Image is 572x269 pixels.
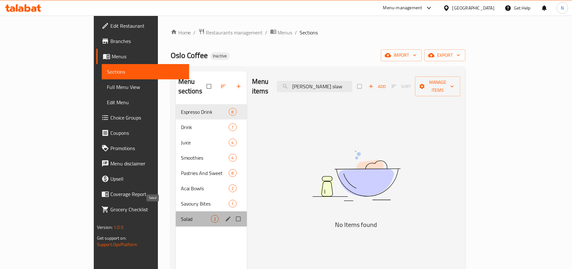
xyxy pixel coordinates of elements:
button: import [381,49,422,61]
span: Menus [278,29,293,36]
span: Get support on: [97,234,126,242]
input: search [277,81,352,92]
span: import [386,51,417,59]
div: Juice4 [176,135,247,150]
div: Espresso Drink8 [176,104,247,120]
a: Coupons [96,125,189,141]
button: Add [367,82,387,91]
span: Edit Menu [107,98,184,106]
span: Espresso Drink [181,108,229,116]
div: Inactive [211,52,230,60]
a: Menus [270,28,293,37]
span: 7 [229,124,236,130]
span: 2 [211,216,219,222]
div: Drink7 [176,120,247,135]
span: Promotions [110,144,184,152]
span: Oslo Coffee [171,48,208,62]
span: 4 [229,155,236,161]
nav: Menu sections [176,102,247,229]
span: Pastries And Sweet [181,169,229,177]
span: Sections [300,29,318,36]
li: / [194,29,196,36]
span: 8 [229,109,236,115]
span: Add [368,83,386,90]
span: Smoothies [181,154,229,162]
span: Restaurants management [206,29,263,36]
a: Sections [102,64,189,79]
span: Acai Bowls [181,185,229,192]
span: Full Menu View [107,83,184,91]
img: dish.svg [277,134,436,218]
span: Version: [97,223,113,231]
a: Full Menu View [102,79,189,95]
a: Menus [96,49,189,64]
button: export [424,49,465,61]
span: Upsell [110,175,184,183]
span: Menus [112,53,184,60]
div: items [229,185,237,192]
div: items [211,215,219,223]
a: Upsell [96,171,189,186]
div: Acai Bowls2 [176,181,247,196]
span: Juice [181,139,229,146]
span: Add item [367,82,387,91]
span: 4 [229,140,236,146]
span: 1 [229,201,236,207]
div: Savoury Bites1 [176,196,247,211]
h2: Menu sections [178,77,207,96]
span: Edit Restaurant [110,22,184,30]
span: Coverage Report [110,190,184,198]
div: Salad2edit [176,211,247,227]
div: items [229,154,237,162]
div: Smoothies4 [176,150,247,165]
button: edit [224,215,234,223]
span: Savoury Bites [181,200,229,207]
span: 1.0.0 [114,223,123,231]
div: items [229,169,237,177]
a: Grocery Checklist [96,202,189,217]
span: 8 [229,170,236,176]
a: Menu disclaimer [96,156,189,171]
li: / [265,29,268,36]
span: Menu disclaimer [110,160,184,167]
span: Select section first [387,82,415,91]
span: Salad [181,215,211,223]
li: / [295,29,297,36]
span: Coupons [110,129,184,137]
h2: Menu items [252,77,270,96]
span: Choice Groups [110,114,184,121]
span: export [429,51,460,59]
button: Manage items [415,76,460,96]
span: Drink [181,123,229,131]
a: Edit Menu [102,95,189,110]
span: Sections [107,68,184,76]
span: N [561,4,564,11]
span: Branches [110,37,184,45]
h5: No Items found [277,220,436,230]
a: Coverage Report [96,186,189,202]
nav: breadcrumb [171,28,466,37]
span: Manage items [420,78,455,94]
a: Promotions [96,141,189,156]
span: 2 [229,185,236,192]
a: Choice Groups [96,110,189,125]
div: Pastries And Sweet8 [176,165,247,181]
a: Support.OpsPlatform [97,240,137,249]
span: Inactive [211,53,230,59]
div: Menu-management [383,4,422,12]
a: Restaurants management [198,28,263,37]
a: Branches [96,33,189,49]
div: items [229,200,237,207]
div: items [229,123,237,131]
a: Edit Restaurant [96,18,189,33]
span: Grocery Checklist [110,206,184,213]
div: [GEOGRAPHIC_DATA] [452,4,494,11]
